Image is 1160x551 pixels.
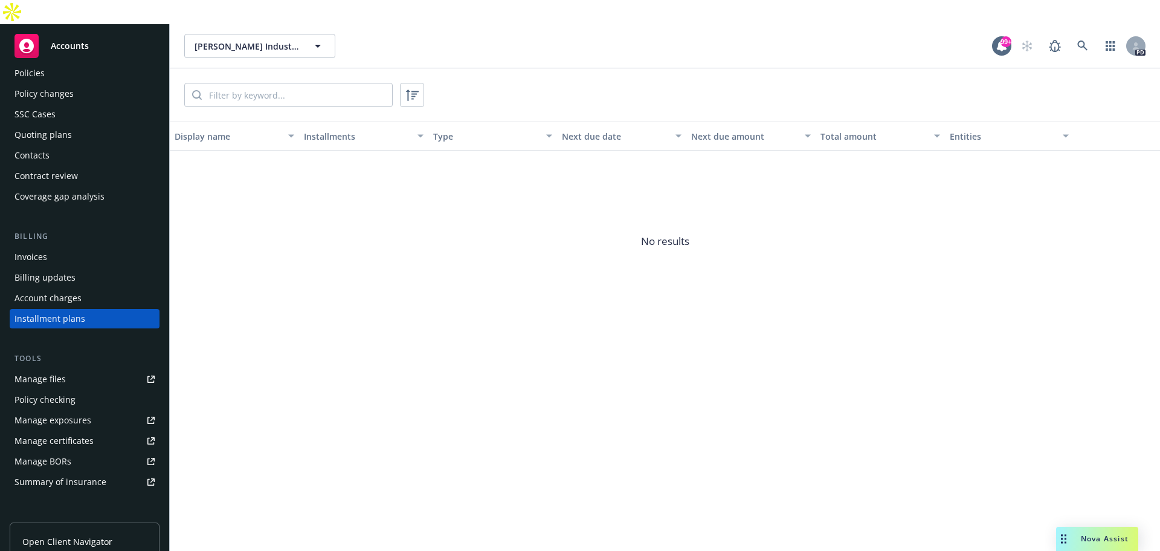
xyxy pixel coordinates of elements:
[1081,533,1129,544] span: Nova Assist
[14,390,76,409] div: Policy checking
[10,166,159,186] a: Contract review
[10,84,159,103] a: Policy changes
[14,187,105,206] div: Coverage gap analysis
[1056,527,1071,551] div: Drag to move
[170,151,1160,332] span: No results
[428,122,558,151] button: Type
[10,411,159,430] a: Manage exposures
[10,125,159,145] a: Quoting plans
[14,268,76,287] div: Billing updates
[10,64,159,83] a: Policies
[816,122,945,151] button: Total amount
[184,34,335,58] button: [PERSON_NAME] Industrial Contractors, Inc.
[14,64,45,83] div: Policies
[22,535,112,548] span: Open Client Navigator
[304,130,410,143] div: Installments
[10,309,159,328] a: Installment plans
[51,41,89,51] span: Accounts
[202,83,392,106] input: Filter by keyword...
[10,472,159,492] a: Summary of insurance
[14,309,85,328] div: Installment plans
[10,370,159,389] a: Manage files
[10,230,159,243] div: Billing
[686,122,816,151] button: Next due amount
[14,472,106,492] div: Summary of insurance
[945,122,1074,151] button: Entities
[14,370,66,389] div: Manage files
[14,125,72,145] div: Quoting plans
[14,247,47,267] div: Invoices
[1056,527,1138,551] button: Nova Assist
[10,268,159,287] a: Billing updates
[950,130,1056,143] div: Entities
[10,289,159,308] a: Account charges
[14,84,74,103] div: Policy changes
[14,166,78,186] div: Contract review
[14,105,56,124] div: SSC Cases
[10,146,159,165] a: Contacts
[557,122,686,151] button: Next due date
[10,187,159,206] a: Coverage gap analysis
[1043,34,1067,58] a: Report a Bug
[14,289,82,308] div: Account charges
[195,40,299,53] span: [PERSON_NAME] Industrial Contractors, Inc.
[10,452,159,471] a: Manage BORs
[1000,36,1011,47] div: 99+
[299,122,428,151] button: Installments
[820,130,927,143] div: Total amount
[1098,34,1123,58] a: Switch app
[14,411,91,430] div: Manage exposures
[562,130,668,143] div: Next due date
[14,431,94,451] div: Manage certificates
[691,130,797,143] div: Next due amount
[433,130,540,143] div: Type
[10,390,159,409] a: Policy checking
[1071,34,1095,58] a: Search
[10,431,159,451] a: Manage certificates
[10,105,159,124] a: SSC Cases
[10,29,159,63] a: Accounts
[14,146,50,165] div: Contacts
[10,247,159,267] a: Invoices
[175,130,281,143] div: Display name
[14,452,71,471] div: Manage BORs
[192,90,202,100] svg: Search
[170,122,299,151] button: Display name
[1015,34,1039,58] a: Start snowing
[10,353,159,365] div: Tools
